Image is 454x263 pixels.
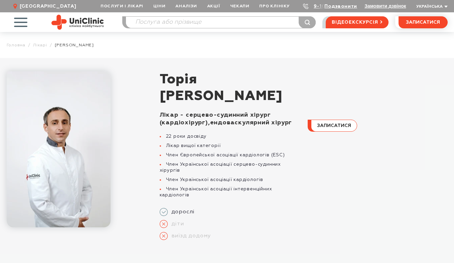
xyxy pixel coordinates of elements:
[160,111,300,127] div: Лікар - серцево-судинний хірург (кардіохірург),ендоваскулярний хірург
[126,17,316,28] input: Послуга або прізвище
[168,233,211,239] span: виїзд додому
[168,209,195,215] span: дорослі
[160,161,300,173] li: Член Української асоціації серцево-судинних хірургів
[160,71,448,105] h1: [PERSON_NAME]
[20,3,77,9] span: [GEOGRAPHIC_DATA]
[160,133,300,139] li: 22 роки досвіду
[416,5,443,9] span: Українська
[317,123,351,128] span: записатися
[415,4,448,9] button: Українська
[326,16,388,28] a: відеоекскурсія
[160,186,300,198] li: Член Української асоціації інтервенційних кардіологів
[399,16,448,28] button: записатися
[160,152,300,158] li: Член Європейської асоціації кардіологів (ESС)
[324,4,357,9] a: Подзвонити
[51,15,104,30] img: Uniclinic
[7,71,111,227] img: Торія Раміні Гіглаєвич
[168,221,184,227] span: діти
[7,43,26,48] a: Головна
[160,143,300,149] li: Лікар вищої категорії
[160,71,448,88] span: Торія
[55,43,94,48] span: [PERSON_NAME]
[160,177,300,183] li: Член Української асоціації кардіологів
[308,120,357,132] button: записатися
[364,3,406,9] button: Замовити дзвінок
[406,20,440,25] span: записатися
[332,17,378,28] span: відеоекскурсія
[314,4,328,9] a: 9-103
[33,43,47,48] a: Лікарі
